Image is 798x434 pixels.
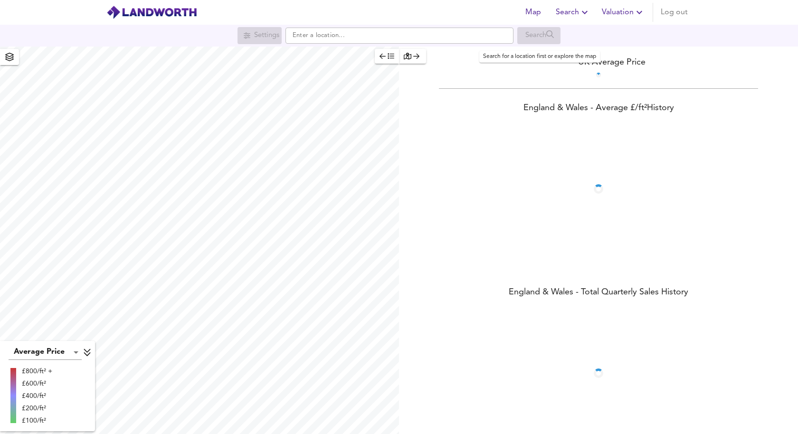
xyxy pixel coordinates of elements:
[657,3,692,22] button: Log out
[22,391,52,401] div: £400/ft²
[399,286,798,300] div: England & Wales - Total Quarterly Sales History
[661,6,688,19] span: Log out
[556,6,590,19] span: Search
[518,3,548,22] button: Map
[22,404,52,413] div: £200/ft²
[22,379,52,388] div: £600/ft²
[522,6,544,19] span: Map
[399,102,798,115] div: England & Wales - Average £/ ft² History
[552,3,594,22] button: Search
[399,56,798,69] div: UK Average Price
[22,416,52,425] div: £100/ft²
[9,345,82,360] div: Average Price
[598,3,649,22] button: Valuation
[285,28,513,44] input: Enter a location...
[237,27,282,44] div: Search for a location first or explore the map
[22,367,52,376] div: £800/ft² +
[602,6,645,19] span: Valuation
[106,5,197,19] img: logo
